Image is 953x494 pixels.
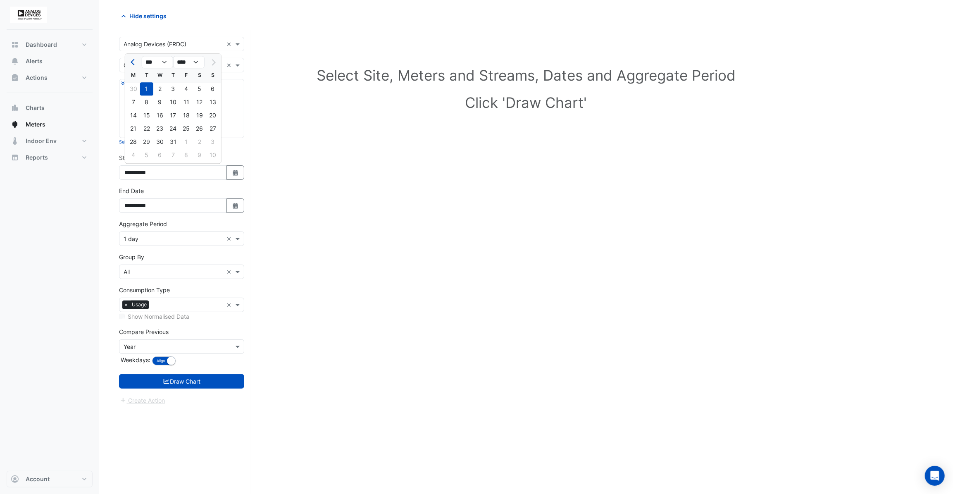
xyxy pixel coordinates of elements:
[140,69,153,82] div: T
[232,202,239,209] fa-icon: Select Date
[206,95,219,109] div: Sunday, July 13, 2025
[130,301,149,309] span: Usage
[127,109,140,122] div: Monday, July 14, 2025
[167,69,180,82] div: T
[193,95,206,109] div: Saturday, July 12, 2025
[140,82,153,95] div: 1
[153,135,167,148] div: Wednesday, July 30, 2025
[11,104,19,112] app-icon: Charts
[173,56,205,69] select: Select year
[193,95,206,109] div: 12
[180,109,193,122] div: 18
[167,135,180,148] div: 31
[226,40,233,48] span: Clear
[193,122,206,135] div: 26
[206,122,219,135] div: 27
[7,100,93,116] button: Charts
[127,95,140,109] div: Monday, July 7, 2025
[127,95,140,109] div: 7
[7,36,93,53] button: Dashboard
[140,95,153,109] div: 8
[127,135,140,148] div: Monday, July 28, 2025
[26,104,45,112] span: Charts
[226,234,233,243] span: Clear
[140,135,153,148] div: 29
[167,82,180,95] div: Thursday, July 3, 2025
[167,95,180,109] div: 10
[193,109,206,122] div: 19
[127,82,140,95] div: Monday, June 30, 2025
[180,122,193,135] div: Friday, July 25, 2025
[119,374,244,389] button: Draw Chart
[226,301,233,309] span: Clear
[10,7,47,23] img: Company Logo
[193,82,206,95] div: Saturday, July 5, 2025
[11,74,19,82] app-icon: Actions
[26,120,45,129] span: Meters
[140,109,153,122] div: Tuesday, July 15, 2025
[206,109,219,122] div: Sunday, July 20, 2025
[119,327,169,336] label: Compare Previous
[153,95,167,109] div: 9
[206,82,219,95] div: 6
[142,56,173,69] select: Select month
[206,122,219,135] div: Sunday, July 27, 2025
[128,312,189,321] label: Show Normalised Data
[7,149,93,166] button: Reports
[119,253,144,261] label: Group By
[127,122,140,135] div: 21
[127,109,140,122] div: 14
[167,82,180,95] div: 3
[132,67,920,84] h1: Select Site, Meters and Streams, Dates and Aggregate Period
[26,57,43,65] span: Alerts
[193,69,206,82] div: S
[153,122,167,135] div: Wednesday, July 23, 2025
[167,95,180,109] div: Thursday, July 10, 2025
[129,12,167,20] span: Hide settings
[121,81,147,86] small: Expand All
[206,69,219,82] div: S
[11,120,19,129] app-icon: Meters
[167,109,180,122] div: Thursday, July 17, 2025
[153,82,167,95] div: 2
[119,138,144,146] button: Select None
[119,396,166,403] app-escalated-ticket-create-button: Please draw the charts first
[153,135,167,148] div: 30
[153,109,167,122] div: 16
[7,116,93,133] button: Meters
[180,82,193,95] div: 4
[153,109,167,122] div: Wednesday, July 16, 2025
[7,133,93,149] button: Indoor Env
[140,95,153,109] div: Tuesday, July 8, 2025
[11,137,19,145] app-icon: Indoor Env
[167,135,180,148] div: Thursday, July 31, 2025
[119,286,170,294] label: Consumption Type
[119,139,144,145] small: Select None
[140,135,153,148] div: Tuesday, July 29, 2025
[26,475,50,483] span: Account
[180,109,193,122] div: Friday, July 18, 2025
[11,41,19,49] app-icon: Dashboard
[7,53,93,69] button: Alerts
[232,169,239,176] fa-icon: Select Date
[180,95,193,109] div: 11
[180,82,193,95] div: Friday, July 4, 2025
[140,109,153,122] div: 15
[153,95,167,109] div: Wednesday, July 9, 2025
[122,301,130,309] span: ×
[127,82,140,95] div: 30
[153,122,167,135] div: 23
[119,186,144,195] label: End Date
[127,122,140,135] div: Monday, July 21, 2025
[180,69,193,82] div: F
[119,9,172,23] button: Hide settings
[140,122,153,135] div: Tuesday, July 22, 2025
[925,466,945,486] div: Open Intercom Messenger
[26,41,57,49] span: Dashboard
[26,74,48,82] span: Actions
[119,153,147,162] label: Start Date
[132,94,920,111] h1: Click 'Draw Chart'
[11,153,19,162] app-icon: Reports
[193,122,206,135] div: Saturday, July 26, 2025
[193,109,206,122] div: Saturday, July 19, 2025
